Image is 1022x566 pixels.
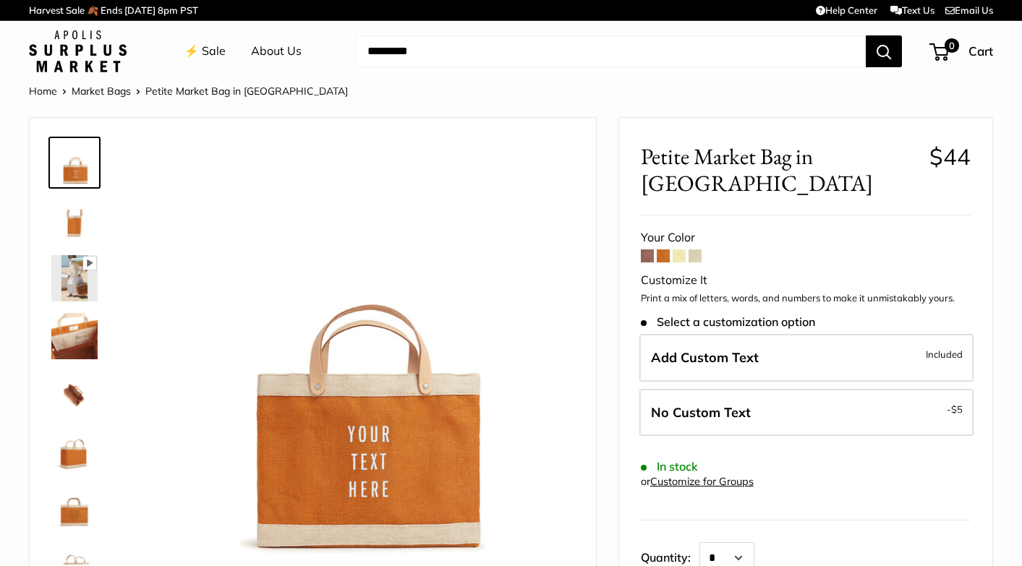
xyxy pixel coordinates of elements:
[251,40,302,62] a: About Us
[945,38,959,53] span: 0
[48,484,101,536] a: Petite Market Bag in Cognac
[968,43,993,59] span: Cart
[816,4,877,16] a: Help Center
[929,142,971,171] span: $44
[51,371,98,417] img: Petite Market Bag in Cognac
[48,426,101,478] a: Petite Market Bag in Cognac
[51,255,98,301] img: Petite Market Bag in Cognac
[29,82,348,100] nav: Breadcrumb
[641,472,754,492] div: or
[651,349,759,366] span: Add Custom Text
[356,35,866,67] input: Search...
[931,40,993,63] a: 0 Cart
[48,137,101,189] a: Petite Market Bag in Cognac
[641,460,698,473] span: In stock
[641,227,971,249] div: Your Color
[51,140,98,186] img: Petite Market Bag in Cognac
[639,334,974,382] label: Add Custom Text
[48,194,101,246] a: Petite Market Bag in Cognac
[926,346,963,363] span: Included
[48,368,101,420] a: Petite Market Bag in Cognac
[29,85,57,98] a: Home
[651,404,751,421] span: No Custom Text
[641,143,919,197] span: Petite Market Bag in [GEOGRAPHIC_DATA]
[184,40,226,62] a: ⚡️ Sale
[51,429,98,475] img: Petite Market Bag in Cognac
[641,291,971,306] p: Print a mix of letters, words, and numbers to make it unmistakably yours.
[641,315,815,329] span: Select a customization option
[641,270,971,291] div: Customize It
[951,403,963,415] span: $5
[145,85,348,98] span: Petite Market Bag in [GEOGRAPHIC_DATA]
[51,486,98,533] img: Petite Market Bag in Cognac
[48,252,101,304] a: Petite Market Bag in Cognac
[650,475,754,488] a: Customize for Groups
[890,4,934,16] a: Text Us
[639,389,974,437] label: Leave Blank
[29,30,127,72] img: Apolis: Surplus Market
[866,35,902,67] button: Search
[947,400,963,418] span: -
[72,85,131,98] a: Market Bags
[51,197,98,244] img: Petite Market Bag in Cognac
[48,310,101,362] a: Petite Market Bag in Cognac
[51,313,98,359] img: Petite Market Bag in Cognac
[945,4,993,16] a: Email Us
